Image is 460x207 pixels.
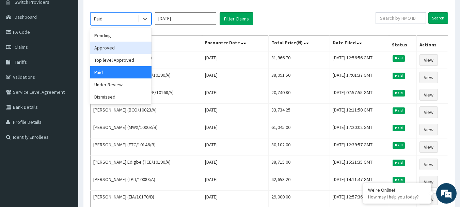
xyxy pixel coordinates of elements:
[202,51,269,69] td: [DATE]
[393,55,405,61] span: Paid
[330,121,389,138] td: [DATE] 17:20:02 GMT
[393,177,405,183] span: Paid
[269,104,330,121] td: 33,734.25
[112,3,128,20] div: Minimize live chat window
[330,69,389,86] td: [DATE] 17:01:37 GMT
[269,156,330,173] td: 38,715.00
[393,107,405,114] span: Paid
[376,12,426,24] input: Search by HMO ID
[202,121,269,138] td: [DATE]
[330,173,389,191] td: [DATE] 14:11:47 GMT
[202,69,269,86] td: [DATE]
[202,156,269,173] td: [DATE]
[269,173,330,191] td: 42,653.20
[91,104,202,121] td: [PERSON_NAME] (BCO/10023/A)
[416,36,448,51] th: Actions
[419,141,438,153] a: View
[94,15,102,22] div: Paid
[3,136,130,160] textarea: Type your message and hit 'Enter'
[269,69,330,86] td: 38,091.50
[91,121,202,138] td: [PERSON_NAME] (MWX/10003/B)
[90,91,152,103] div: Dismissed
[330,36,389,51] th: Date Filed
[90,78,152,91] div: Under Review
[330,156,389,173] td: [DATE] 15:31:35 GMT
[91,173,202,191] td: [PERSON_NAME] (LPD/10088/A)
[389,36,416,51] th: Status
[419,72,438,83] a: View
[15,14,37,20] span: Dashboard
[393,90,405,96] span: Paid
[269,86,330,104] td: 20,740.80
[90,29,152,42] div: Pending
[13,34,28,51] img: d_794563401_company_1708531726252_794563401
[15,44,28,50] span: Claims
[269,138,330,156] td: 30,102.00
[419,159,438,170] a: View
[15,59,27,65] span: Tariffs
[220,12,253,25] button: Filter Claims
[269,36,330,51] th: Total Price(₦)
[330,86,389,104] td: [DATE] 07:57:55 GMT
[419,176,438,188] a: View
[202,86,269,104] td: [DATE]
[393,160,405,166] span: Paid
[330,51,389,69] td: [DATE] 12:56:56 GMT
[419,89,438,101] a: View
[155,12,216,25] input: Select Month and Year
[90,66,152,78] div: Paid
[91,138,202,156] td: [PERSON_NAME] (FTC/10146/B)
[91,156,202,173] td: [PERSON_NAME] Edigbe (TCE/10190/A)
[90,42,152,54] div: Approved
[419,124,438,135] a: View
[202,104,269,121] td: [DATE]
[269,51,330,69] td: 31,966.70
[330,138,389,156] td: [DATE] 12:39:57 GMT
[428,12,448,24] input: Search
[393,73,405,79] span: Paid
[419,54,438,66] a: View
[202,173,269,191] td: [DATE]
[368,194,426,200] p: How may I help you today?
[202,138,269,156] td: [DATE]
[269,121,330,138] td: 61,045.00
[330,104,389,121] td: [DATE] 12:11:50 GMT
[419,106,438,118] a: View
[39,61,94,130] span: We're online!
[35,38,114,47] div: Chat with us now
[368,187,426,193] div: We're Online!
[393,125,405,131] span: Paid
[393,142,405,148] span: Paid
[90,54,152,66] div: Top level Approved
[202,36,269,51] th: Encounter Date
